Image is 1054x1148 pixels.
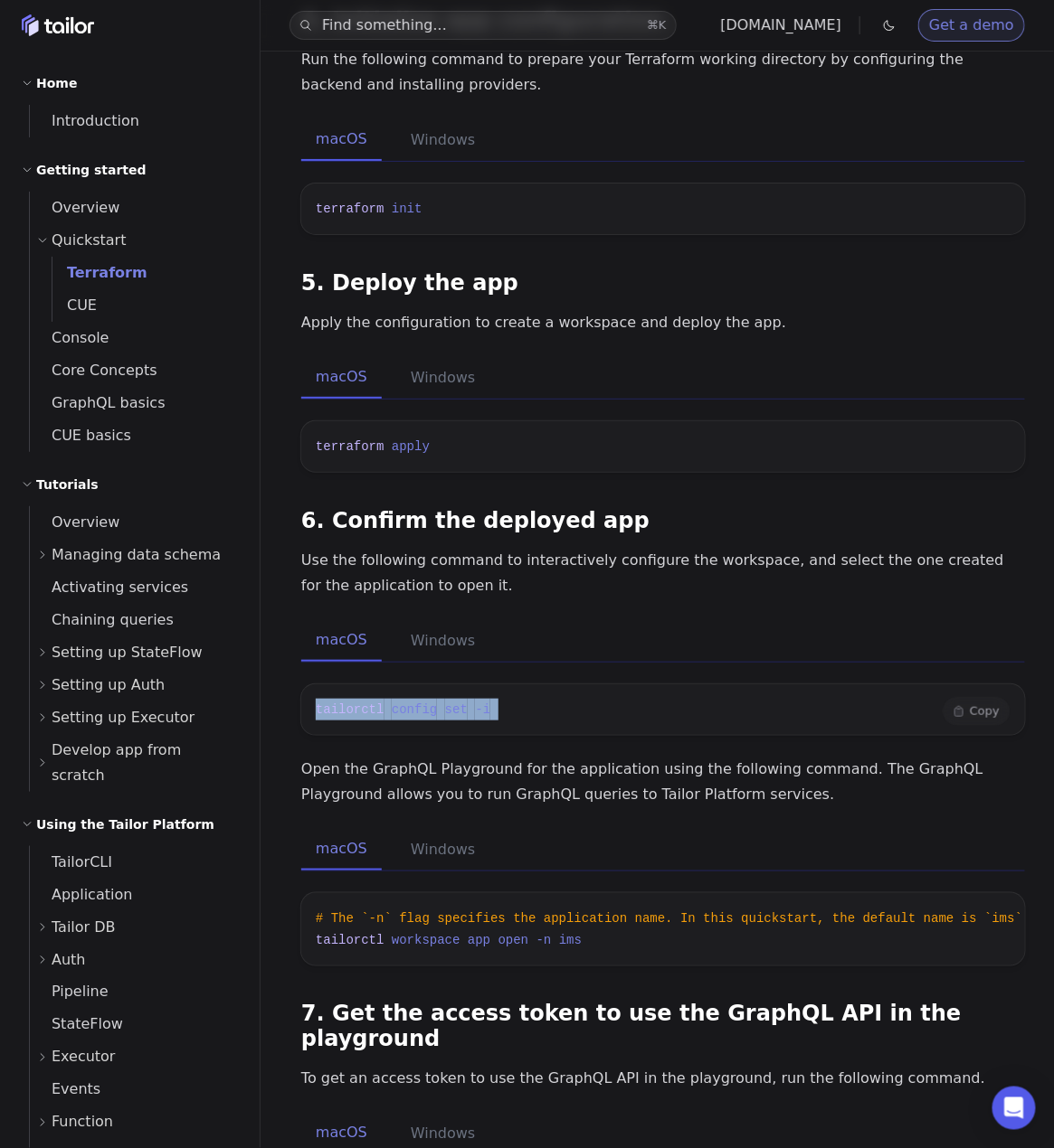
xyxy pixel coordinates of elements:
p: Run the following command to prepare your Terraform working directory by configuring the backend ... [301,47,1025,98]
button: Windows [396,119,489,161]
button: macOS [301,357,382,399]
span: Pipeline [30,983,109,1001]
h2: Home [36,72,77,94]
a: GraphQL basics [30,387,238,419]
span: Setting up Auth [52,673,165,698]
a: 6. Confirm the deployed app [301,508,650,533]
a: StateFlow [30,1009,238,1041]
span: apply [392,439,430,454]
a: CUE basics [30,419,238,452]
a: Home [22,14,94,36]
span: terraform [316,439,385,454]
span: Quickstart [52,228,127,253]
h2: Tutorials [36,474,99,495]
span: Activating services [30,579,188,596]
span: open [499,933,529,947]
kbd: ⌘ [647,18,659,32]
a: Pipeline [30,976,238,1009]
button: macOS [301,620,382,662]
span: Function [52,1110,113,1135]
span: Introduction [30,112,139,129]
a: Activating services [30,571,238,604]
span: Tailor DB [52,915,116,940]
span: Managing data schema [52,542,221,568]
h2: Using the Tailor Platform [36,814,214,835]
span: -n [536,933,552,947]
span: Executor [52,1045,116,1070]
span: Chaining queries [30,611,174,628]
span: Console [30,329,109,346]
button: Copy [943,697,1011,726]
span: Overview [30,513,119,531]
a: TailorCLI [30,846,238,879]
a: [DOMAIN_NAME] [720,16,841,33]
button: Windows [396,829,489,870]
a: Terraform [52,257,238,289]
button: macOS [301,119,382,161]
div: Open Intercom Messenger [992,1087,1036,1130]
a: Introduction [30,105,238,137]
span: TailorCLI [30,853,112,870]
p: Use the following command to interactively configure the workspace, and select the one created fo... [301,548,1025,598]
span: init [392,202,423,216]
span: Develop app from scratch [52,738,238,788]
span: Application [30,886,132,903]
span: config [392,702,437,717]
button: macOS [301,829,382,870]
span: CUE basics [30,427,131,444]
p: Apply the configuration to create a workspace and deploy the app. [301,310,1025,335]
span: terraform [316,202,385,216]
span: CUE [52,296,97,314]
span: # The `-n` flag specifies the application name. In this quickstart, the default name is `ims`. [316,911,1030,926]
kbd: K [659,18,667,32]
span: Events [30,1081,100,1098]
a: Application [30,879,238,911]
a: CUE [52,289,238,322]
span: ims [559,933,582,947]
a: 5. Deploy the app [301,270,518,296]
p: To get an access token to use the GraphQL API in the playground, run the following command. [301,1067,1025,1092]
span: tailorctl [316,702,385,717]
a: Console [30,322,238,354]
p: Open the GraphQL Playground for the application using the following command. The GraphQL Playgrou... [301,757,1025,807]
span: Auth [52,947,86,973]
button: Windows [396,357,489,399]
span: workspace [392,933,461,947]
a: Overview [30,192,238,224]
button: Windows [396,620,489,662]
a: Events [30,1074,238,1106]
a: 7. Get the access token to use the GraphQL API in the playground [301,1002,962,1052]
a: Get a demo [918,9,1025,42]
span: tailorctl [316,933,385,947]
span: app [468,933,490,947]
span: Terraform [52,264,147,281]
a: Core Concepts [30,354,238,387]
span: Core Concepts [30,362,157,379]
span: StateFlow [30,1016,123,1033]
button: Find something...⌘K [290,11,677,40]
a: Overview [30,506,238,539]
span: set [445,702,468,717]
a: Chaining queries [30,604,238,636]
button: Toggle dark mode [878,14,900,36]
span: Setting up Executor [52,705,195,730]
h2: Getting started [36,159,147,181]
span: Overview [30,199,119,216]
span: Setting up StateFlow [52,640,203,665]
span: -i [475,702,490,717]
span: GraphQL basics [30,394,166,411]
